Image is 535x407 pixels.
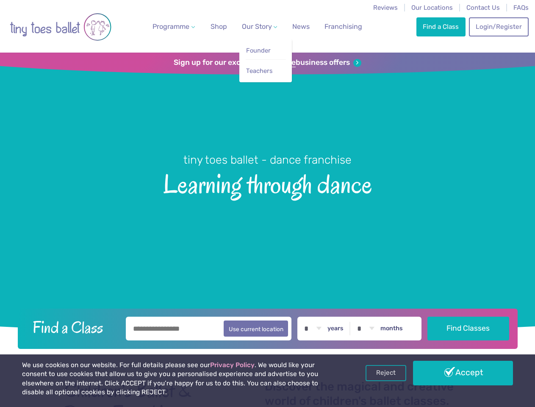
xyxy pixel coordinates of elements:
a: Sign up for our exclusivefranchisebusiness offers [174,58,361,67]
small: tiny toes ballet - dance franchise [183,153,352,167]
span: Franchising [324,22,362,31]
span: News [292,22,310,31]
span: Founder [246,47,271,54]
a: Accept [413,361,513,385]
a: Our Locations [411,4,453,11]
a: FAQs [513,4,529,11]
span: Shop [211,22,227,31]
span: Programme [152,22,189,31]
a: Contact Us [466,4,500,11]
img: tiny toes ballet [10,6,111,48]
label: months [380,325,403,332]
a: Shop [207,18,230,35]
span: Our Story [242,22,272,31]
button: Use current location [224,321,288,337]
h2: Find a Class [26,317,120,338]
a: Founder [246,43,286,59]
button: Find Classes [427,317,509,340]
span: Learning through dance [14,167,521,199]
a: Franchising [321,18,366,35]
a: Login/Register [469,17,528,36]
a: Reviews [373,4,398,11]
a: News [289,18,313,35]
a: Teachers [246,63,286,79]
a: Programme [149,18,198,35]
p: We use cookies on our website. For full details please see our . We would like your consent to us... [22,361,341,397]
a: Our Story [238,18,280,35]
a: Find a Class [416,17,466,36]
span: Teachers [246,67,272,75]
a: Privacy Policy [210,361,255,369]
a: Reject [366,365,406,381]
label: years [327,325,344,332]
